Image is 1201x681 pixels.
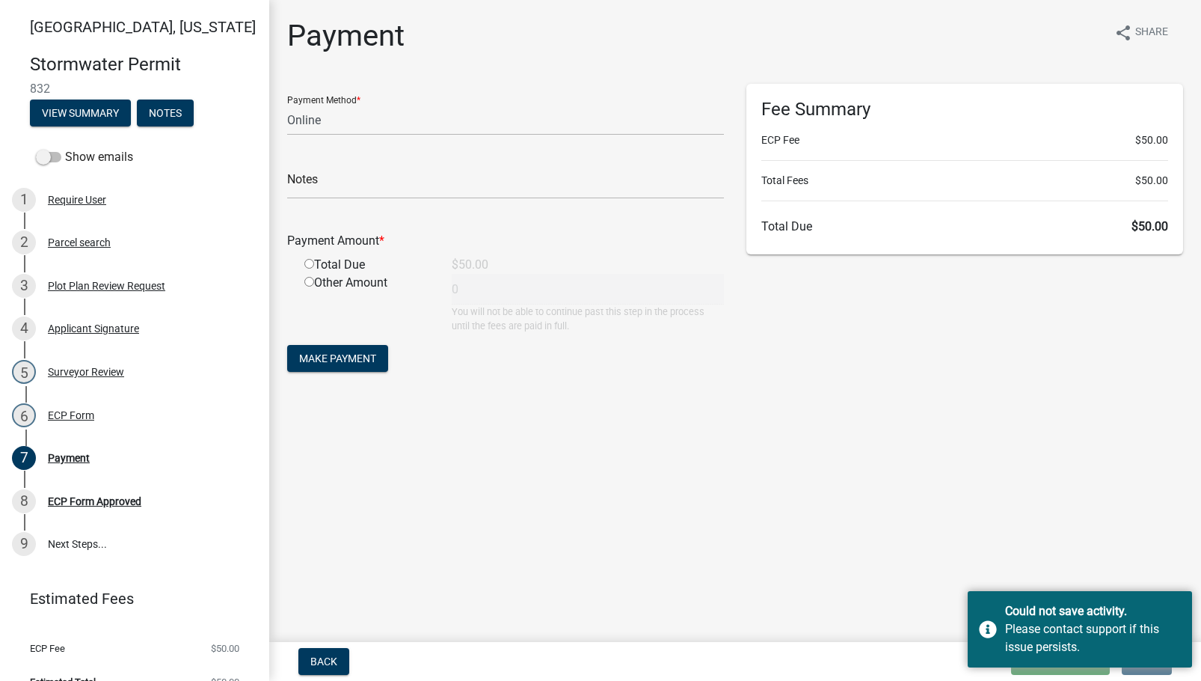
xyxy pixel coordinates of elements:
div: Parcel search [48,237,111,248]
div: 6 [12,403,36,427]
div: ECP Form [48,410,94,421]
div: 7 [12,446,36,470]
span: $50.00 [1135,132,1168,148]
div: 4 [12,317,36,340]
button: View Summary [30,100,131,126]
span: $50.00 [1131,219,1168,233]
a: Estimated Fees [12,584,245,614]
h6: Total Due [761,219,1168,233]
h1: Payment [287,18,405,54]
label: Show emails [36,148,133,166]
i: share [1114,24,1132,42]
span: 832 [30,82,239,96]
div: 1 [12,188,36,212]
li: Total Fees [761,173,1168,189]
div: Surveyor Review [48,367,124,377]
div: 5 [12,360,36,384]
div: 3 [12,274,36,298]
span: Make Payment [299,352,376,364]
wm-modal-confirm: Notes [137,108,194,120]
div: ECP Form Approved [48,496,141,507]
div: Applicant Signature [48,323,139,334]
div: 9 [12,532,36,556]
h6: Fee Summary [761,99,1168,120]
div: Total Due [293,256,440,274]
li: ECP Fee [761,132,1168,148]
h4: Stormwater Permit [30,54,257,76]
span: Share [1135,24,1168,42]
span: [GEOGRAPHIC_DATA], [US_STATE] [30,18,256,36]
span: $50.00 [1135,173,1168,189]
button: Notes [137,100,194,126]
span: $50.00 [211,644,239,653]
button: Back [298,648,349,675]
div: Payment [48,453,90,463]
div: 8 [12,489,36,513]
div: Other Amount [293,274,440,333]
div: Payment Amount [276,232,735,250]
button: Make Payment [287,345,388,372]
div: Require User [48,195,106,205]
div: Plot Plan Review Request [48,281,165,291]
div: Please contact support if this issue persists. [1005,620,1181,656]
span: ECP Fee [30,644,65,653]
button: shareShare [1102,18,1180,47]
span: Back [310,656,337,668]
div: Could not save activity. [1005,602,1181,620]
wm-modal-confirm: Summary [30,108,131,120]
div: 2 [12,230,36,254]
